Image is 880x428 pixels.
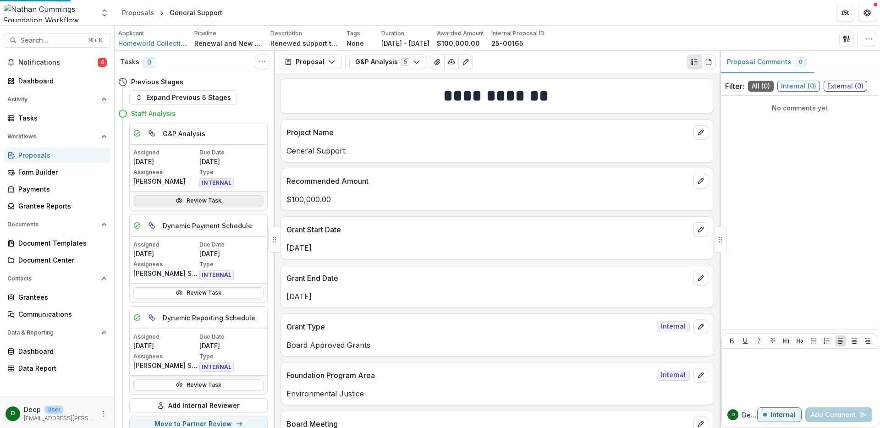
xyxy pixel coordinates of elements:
div: Dashboard [18,346,103,356]
button: View dependent tasks [144,310,159,325]
span: Data & Reporting [7,329,98,336]
h5: Dynamic Reporting Schedule [163,313,255,323]
span: External ( 0 ) [824,81,867,92]
nav: breadcrumb [118,6,226,19]
button: edit [693,174,708,188]
p: [PERSON_NAME] San [PERSON_NAME] [133,269,198,278]
p: Applicant [118,29,144,38]
div: Document Center [18,255,103,265]
p: Due Date [199,241,264,249]
button: Underline [740,335,751,346]
button: Expand Previous 5 Stages [129,90,237,105]
div: Data Report [18,363,103,373]
p: Description [270,29,302,38]
button: Proposal [279,55,341,69]
p: Internal [770,411,796,419]
p: Tags [346,29,360,38]
span: INTERNAL [199,362,234,372]
p: Pipeline [194,29,216,38]
a: Dashboard [4,73,110,88]
p: User [44,406,63,414]
a: Review Task [133,287,264,298]
p: Grant Start Date [286,224,690,235]
button: edit [693,319,708,334]
button: Ordered List [821,335,832,346]
a: Review Task [133,195,264,206]
a: Document Templates [4,236,110,251]
p: Grant Type [286,321,653,332]
div: Proposals [18,150,103,160]
p: [DATE] [199,157,264,166]
p: Renewal and New Grants Pipeline [194,38,263,48]
p: [DATE] [199,341,264,351]
a: Grantees [4,290,110,305]
p: Assignees [133,260,198,269]
span: All ( 0 ) [748,81,774,92]
button: View dependent tasks [144,126,159,141]
button: Align Center [849,335,860,346]
p: Deep [24,405,41,414]
span: Internal ( 0 ) [777,81,820,92]
button: edit [693,271,708,285]
div: General Support [170,8,222,17]
button: Strike [767,335,778,346]
div: Deep [731,412,735,417]
button: Add Comment [805,407,872,422]
button: Open Activity [4,92,110,107]
button: Italicize [753,335,764,346]
p: No comments yet [725,103,874,113]
span: INTERNAL [199,270,234,280]
button: More [98,408,109,419]
p: None [346,38,364,48]
span: Documents [7,221,98,228]
img: Nathan Cummings Foundation Workflow Sandbox logo [4,4,94,22]
h5: Dynamic Payment Schedule [163,221,252,230]
button: Toggle View Cancelled Tasks [255,55,269,69]
p: Foundation Program Area [286,370,653,381]
button: Heading 1 [781,335,792,346]
div: Grantee Reports [18,201,103,211]
span: Internal [657,370,690,381]
button: G&P Analysis5 [349,55,426,69]
span: INTERNAL [199,178,234,187]
p: Environmental Justice [286,388,708,399]
button: Proposal Comments [720,51,814,73]
p: [DATE] [133,157,198,166]
p: Type [199,168,264,176]
button: Bold [726,335,737,346]
span: Search... [21,37,82,44]
a: Communications [4,307,110,322]
button: edit [693,368,708,383]
a: Proposals [4,148,110,163]
span: 0 [799,59,803,65]
h3: Tasks [120,58,139,66]
div: ⌘ + K [86,35,104,45]
a: Tasks [4,110,110,126]
div: Tasks [18,113,103,123]
button: Internal [757,407,802,422]
button: PDF view [701,55,716,69]
div: Payments [18,184,103,194]
p: [PERSON_NAME] [133,176,198,186]
span: Workflows [7,133,98,140]
a: Data Report [4,361,110,376]
p: Awarded Amount [437,29,484,38]
button: edit [693,222,708,237]
p: Due Date [199,333,264,341]
button: Edit as form [458,55,473,69]
button: Open entity switcher [98,4,111,22]
button: edit [693,125,708,140]
p: Board Approved Grants [286,340,708,351]
button: Open Data & Reporting [4,325,110,340]
p: [DATE] [199,249,264,258]
h4: Previous Stages [131,77,183,87]
a: Dashboard [4,344,110,359]
span: Internal [657,321,690,332]
button: Align Left [835,335,846,346]
p: Type [199,260,264,269]
p: [DATE] [286,242,708,253]
a: Review Task [133,379,264,390]
p: $100,000.00 [286,194,708,205]
p: Deep [742,410,757,420]
p: Assigned [133,333,198,341]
